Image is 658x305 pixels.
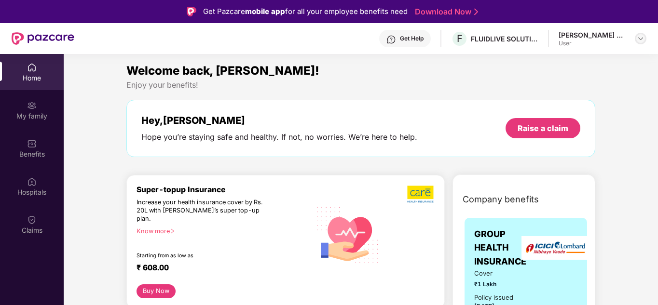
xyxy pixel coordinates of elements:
[27,101,37,110] img: svg+xml;base64,PHN2ZyB3aWR0aD0iMjAiIGhlaWdodD0iMjAiIHZpZXdCb3g9IjAgMCAyMCAyMCIgZmlsbD0ibm9uZSIgeG...
[521,236,589,260] img: insurerLogo
[386,35,396,44] img: svg+xml;base64,PHN2ZyBpZD0iSGVscC0zMngzMiIgeG1sbnM9Imh0dHA6Ly93d3cudzMub3JnLzIwMDAvc3ZnIiB3aWR0aD...
[474,227,526,268] span: GROUP HEALTH INSURANCE
[407,185,435,203] img: b5dec4f62d2307b9de63beb79f102df3.png
[27,215,37,225] img: svg+xml;base64,PHN2ZyBpZD0iQ2xhaW0iIHhtbG5zPSJodHRwOi8vd3d3LnczLm9yZy8yMDAwL3N2ZyIgd2lkdGg9IjIwIi...
[474,279,520,289] span: ₹1 Lakh
[137,252,270,259] div: Starting from as low as
[400,35,424,42] div: Get Help
[415,7,475,17] a: Download Now
[203,6,408,17] div: Get Pazcare for all your employee benefits need
[474,7,478,17] img: Stroke
[27,63,37,72] img: svg+xml;base64,PHN2ZyBpZD0iSG9tZSIgeG1sbnM9Imh0dHA6Ly93d3cudzMub3JnLzIwMDAvc3ZnIiB3aWR0aD0iMjAiIG...
[27,177,37,186] img: svg+xml;base64,PHN2ZyBpZD0iSG9zcGl0YWxzIiB4bWxucz0iaHR0cDovL3d3dy53My5vcmcvMjAwMC9zdmciIHdpZHRoPS...
[245,7,285,16] strong: mobile app
[187,7,196,16] img: Logo
[637,35,644,42] img: svg+xml;base64,PHN2ZyBpZD0iRHJvcGRvd24tMzJ4MzIiIHhtbG5zPSJodHRwOi8vd3d3LnczLm9yZy8yMDAwL3N2ZyIgd2...
[463,193,539,206] span: Company benefits
[474,268,520,278] span: Cover
[311,197,385,272] img: svg+xml;base64,PHN2ZyB4bWxucz0iaHR0cDovL3d3dy53My5vcmcvMjAwMC9zdmciIHhtbG5zOnhsaW5rPSJodHRwOi8vd3...
[137,263,301,275] div: ₹ 608.00
[474,292,513,303] div: Policy issued
[137,199,269,223] div: Increase your health insurance cover by Rs. 20L with [PERSON_NAME]’s super top-up plan.
[137,227,305,234] div: Know more
[141,132,417,142] div: Hope you’re staying safe and healthy. If not, no worries. We’re here to help.
[141,115,417,126] div: Hey, [PERSON_NAME]
[27,139,37,148] img: svg+xml;base64,PHN2ZyBpZD0iQmVuZWZpdHMiIHhtbG5zPSJodHRwOi8vd3d3LnczLm9yZy8yMDAwL3N2ZyIgd2lkdGg9Ij...
[518,123,568,133] div: Raise a claim
[12,32,74,45] img: New Pazcare Logo
[126,64,319,78] span: Welcome back, [PERSON_NAME]!
[457,33,463,44] span: F
[137,185,311,194] div: Super-topup Insurance
[559,30,626,40] div: [PERSON_NAME] Burhanpure
[559,40,626,47] div: User
[126,80,595,90] div: Enjoy your benefits!
[170,228,175,234] span: right
[137,284,176,298] button: Buy Now
[471,34,538,43] div: FLUIDLIVE SOLUTIONS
